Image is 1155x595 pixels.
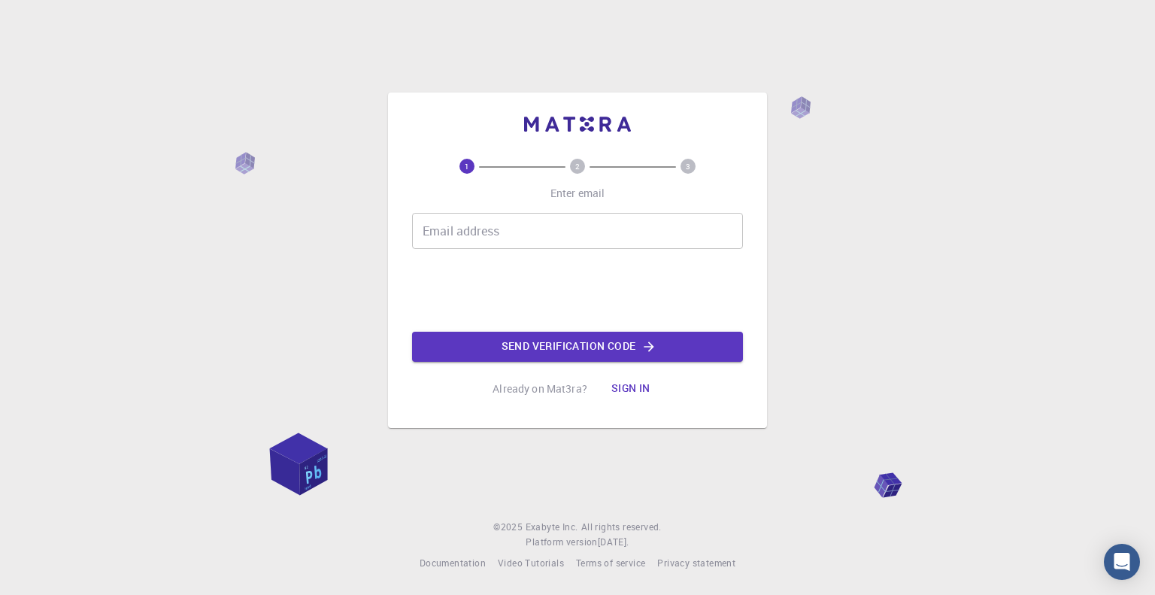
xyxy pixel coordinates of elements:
a: Exabyte Inc. [526,520,578,535]
text: 1 [465,161,469,172]
a: Video Tutorials [498,556,564,571]
span: Exabyte Inc. [526,521,578,533]
div: Open Intercom Messenger [1104,544,1140,580]
button: Sign in [599,374,662,404]
span: Documentation [420,557,486,569]
iframe: reCAPTCHA [463,261,692,320]
a: Privacy statement [657,556,735,571]
span: [DATE] . [598,536,629,548]
span: Terms of service [576,557,645,569]
p: Already on Mat3ra? [493,381,587,396]
a: Documentation [420,556,486,571]
span: Privacy statement [657,557,735,569]
button: Send verification code [412,332,743,362]
span: Video Tutorials [498,557,564,569]
p: Enter email [550,186,605,201]
span: © 2025 [493,520,525,535]
a: [DATE]. [598,535,629,550]
span: Platform version [526,535,597,550]
text: 3 [686,161,690,172]
a: Terms of service [576,556,645,571]
span: All rights reserved. [581,520,662,535]
text: 2 [575,161,580,172]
